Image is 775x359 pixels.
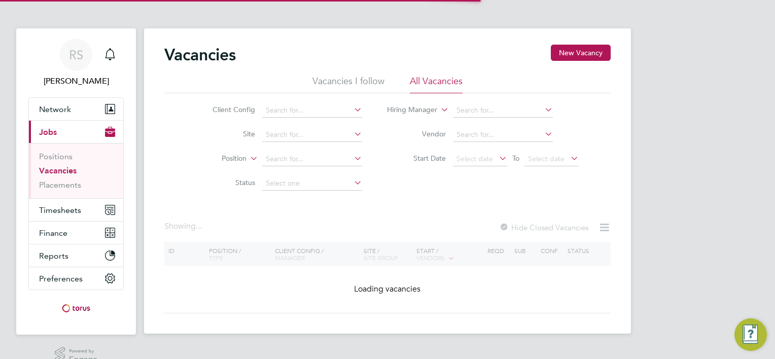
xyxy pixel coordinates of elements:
label: Vendor [387,129,446,138]
button: Finance [29,222,123,244]
input: Search for... [262,152,362,166]
button: Preferences [29,267,123,290]
div: Jobs [29,143,123,198]
button: Jobs [29,121,123,143]
label: Position [188,154,246,164]
button: Reports [29,244,123,267]
label: Status [197,178,255,187]
input: Select one [262,176,362,191]
span: To [509,152,522,165]
label: Hiring Manager [379,105,437,115]
span: Network [39,104,71,114]
nav: Main navigation [16,28,136,335]
button: Engage Resource Center [734,318,767,351]
span: Timesheets [39,205,81,215]
input: Search for... [453,103,553,118]
li: Vacancies I follow [312,75,384,93]
a: Vacancies [39,166,77,175]
label: Site [197,129,255,138]
a: Go to home page [28,300,124,316]
span: Preferences [39,274,83,283]
span: Jobs [39,127,57,137]
span: Reports [39,251,68,261]
a: Positions [39,152,73,161]
button: Network [29,98,123,120]
img: torus-logo-retina.png [58,300,94,316]
input: Search for... [262,128,362,142]
input: Search for... [453,128,553,142]
label: Start Date [387,154,446,163]
span: Select date [456,154,493,163]
a: RS[PERSON_NAME] [28,39,124,87]
button: New Vacancy [551,45,611,61]
span: Powered by [69,347,97,355]
label: Hide Closed Vacancies [499,223,588,232]
a: Placements [39,180,81,190]
li: All Vacancies [410,75,463,93]
span: ... [196,221,202,231]
span: Ryan Scott [28,75,124,87]
h2: Vacancies [164,45,236,65]
input: Search for... [262,103,362,118]
span: RS [69,48,83,61]
span: Select date [528,154,565,163]
button: Timesheets [29,199,123,221]
label: Client Config [197,105,255,114]
span: Finance [39,228,67,238]
div: Showing [164,221,204,232]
